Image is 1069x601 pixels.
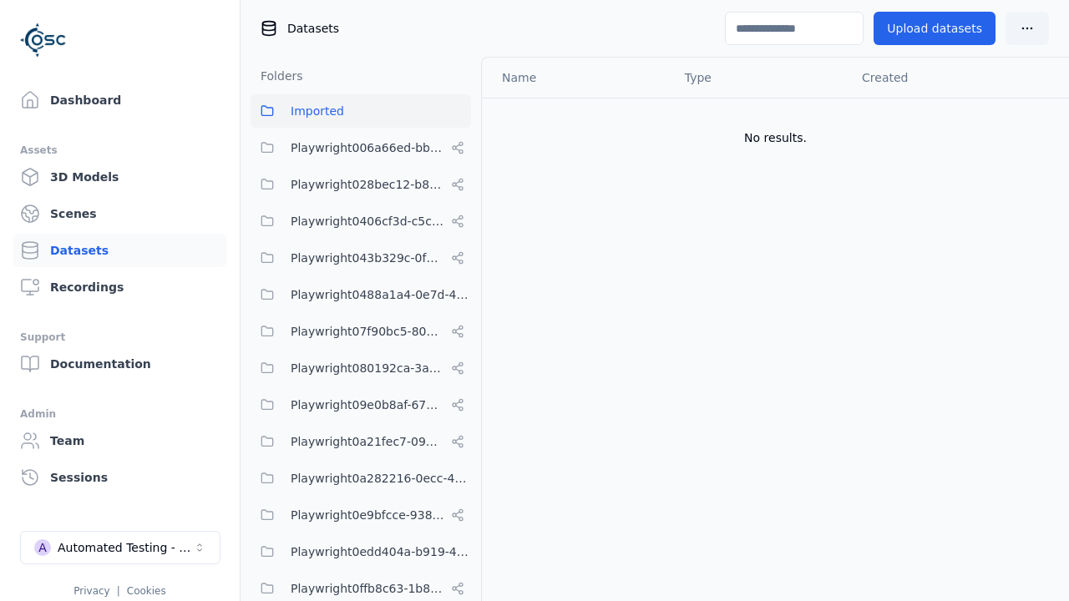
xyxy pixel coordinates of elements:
[117,585,120,597] span: |
[20,327,220,347] div: Support
[13,234,226,267] a: Datasets
[291,395,444,415] span: Playwright09e0b8af-6797-487c-9a58-df45af994400
[291,358,444,378] span: Playwright080192ca-3ab8-4170-8689-2c2dffafb10d
[291,468,471,488] span: Playwright0a282216-0ecc-4192-904d-1db5382f43aa
[13,270,226,304] a: Recordings
[251,535,471,568] button: Playwright0edd404a-b919-41a7-9a8d-3e80e0159239
[20,531,220,564] button: Select a workspace
[251,131,471,164] button: Playwright006a66ed-bbfa-4b84-a6f2-8b03960da6f1
[671,58,849,98] th: Type
[13,160,226,194] a: 3D Models
[13,347,226,381] a: Documentation
[73,585,109,597] a: Privacy
[251,425,471,458] button: Playwright0a21fec7-093e-446e-ac90-feefe60349da
[291,248,444,268] span: Playwright043b329c-0fea-4eef-a1dd-c1b85d96f68d
[251,462,471,495] button: Playwright0a282216-0ecc-4192-904d-1db5382f43aa
[291,138,444,158] span: Playwright006a66ed-bbfa-4b84-a6f2-8b03960da6f1
[849,58,1042,98] th: Created
[20,140,220,160] div: Assets
[291,505,444,525] span: Playwright0e9bfcce-9385-4655-aad9-5e1830d0cbce
[34,539,51,556] div: A
[20,17,67,63] img: Logo
[58,539,193,556] div: Automated Testing - Playwright
[291,578,444,598] span: Playwright0ffb8c63-1b89-42f9-8930-08c6864de4e8
[251,205,471,238] button: Playwright0406cf3d-c5c6-4809-a891-d4d7aaf60441
[291,285,471,305] span: Playwright0488a1a4-0e7d-4299-bdea-dd156cc484d6
[251,168,471,201] button: Playwright028bec12-b853-4041-8716-f34111cdbd0b
[482,58,671,98] th: Name
[251,278,471,311] button: Playwright0488a1a4-0e7d-4299-bdea-dd156cc484d6
[482,98,1069,178] td: No results.
[291,542,471,562] span: Playwright0edd404a-b919-41a7-9a8d-3e80e0159239
[291,174,444,194] span: Playwright028bec12-b853-4041-8716-f34111cdbd0b
[251,68,303,84] h3: Folders
[251,351,471,385] button: Playwright080192ca-3ab8-4170-8689-2c2dffafb10d
[291,321,444,341] span: Playwright07f90bc5-80d1-4d58-862e-051c9f56b799
[291,101,344,121] span: Imported
[13,461,226,494] a: Sessions
[287,20,339,37] span: Datasets
[127,585,166,597] a: Cookies
[251,94,471,128] button: Imported
[291,211,444,231] span: Playwright0406cf3d-c5c6-4809-a891-d4d7aaf60441
[251,498,471,532] button: Playwright0e9bfcce-9385-4655-aad9-5e1830d0cbce
[291,432,444,452] span: Playwright0a21fec7-093e-446e-ac90-feefe60349da
[13,83,226,117] a: Dashboard
[13,424,226,457] a: Team
[251,388,471,422] button: Playwright09e0b8af-6797-487c-9a58-df45af994400
[251,241,471,275] button: Playwright043b329c-0fea-4eef-a1dd-c1b85d96f68d
[251,315,471,348] button: Playwright07f90bc5-80d1-4d58-862e-051c9f56b799
[13,197,226,230] a: Scenes
[874,12,996,45] button: Upload datasets
[20,404,220,424] div: Admin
